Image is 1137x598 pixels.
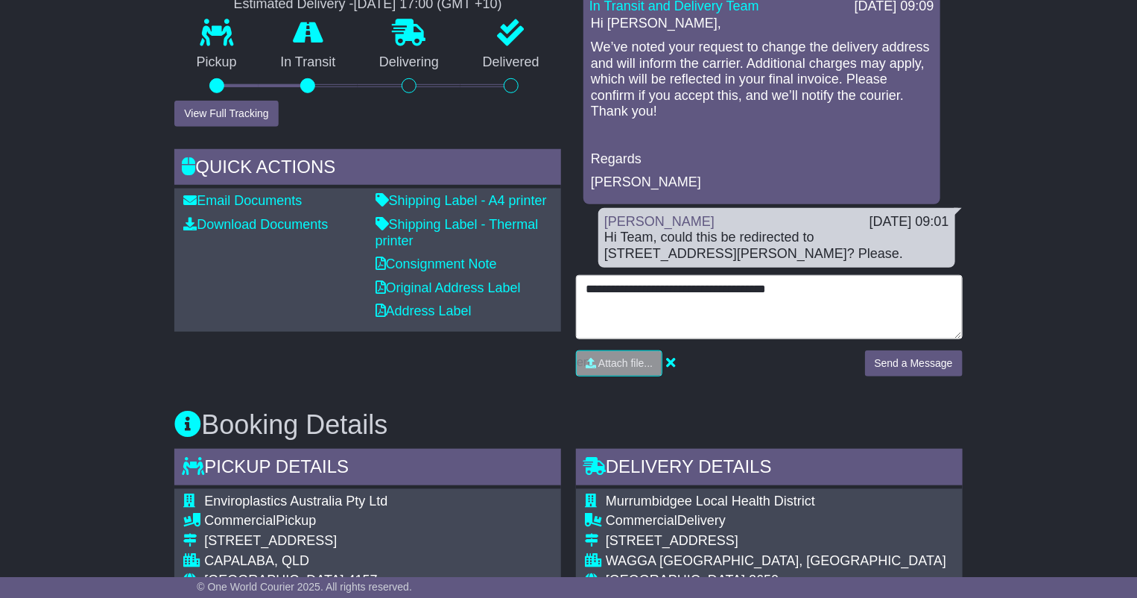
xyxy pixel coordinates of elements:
[591,174,933,191] p: [PERSON_NAME]
[183,193,302,208] a: Email Documents
[606,573,745,588] span: [GEOGRAPHIC_DATA]
[174,149,561,189] div: Quick Actions
[204,513,276,528] span: Commercial
[204,553,431,570] div: CAPALABA, QLD
[606,513,677,528] span: Commercial
[174,101,278,127] button: View Full Tracking
[376,256,497,271] a: Consignment Note
[204,573,343,588] span: [GEOGRAPHIC_DATA]
[606,533,954,550] div: [STREET_ADDRESS]
[358,54,461,71] p: Delivering
[604,230,949,262] div: Hi Team, could this be redirected to [STREET_ADDRESS][PERSON_NAME]? Please.
[174,410,962,440] h3: Booking Details
[870,214,949,230] div: [DATE] 09:01
[197,581,412,593] span: © One World Courier 2025. All rights reserved.
[204,494,387,509] span: Enviroplastics Australia Pty Ltd
[606,513,954,529] div: Delivery
[460,54,561,71] p: Delivered
[376,303,472,318] a: Address Label
[376,217,539,248] a: Shipping Label - Thermal printer
[591,40,933,120] p: We’ve noted your request to change the delivery address and will inform the carrier. Additional c...
[576,449,963,489] div: Delivery Details
[348,573,378,588] span: 4157
[606,494,815,509] span: Murrumbidgee Local Health District
[174,54,259,71] p: Pickup
[604,214,715,229] a: [PERSON_NAME]
[204,513,431,529] div: Pickup
[259,54,358,71] p: In Transit
[606,553,954,570] div: WAGGA [GEOGRAPHIC_DATA], [GEOGRAPHIC_DATA]
[376,280,521,295] a: Original Address Label
[749,573,779,588] span: 2650
[865,350,963,377] button: Send a Message
[174,449,561,489] div: Pickup Details
[376,193,547,208] a: Shipping Label - A4 printer
[591,16,933,32] p: Hi [PERSON_NAME],
[591,151,933,168] p: Regards
[204,533,431,550] div: [STREET_ADDRESS]
[183,217,328,232] a: Download Documents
